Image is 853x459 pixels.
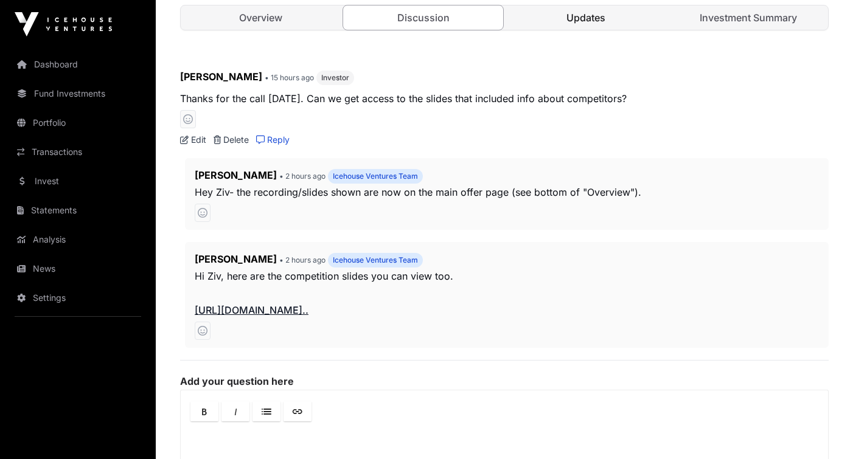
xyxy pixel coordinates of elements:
a: Dashboard [10,51,146,78]
span: Icehouse Ventures Team [333,255,418,265]
span: Investor [321,73,349,83]
span: [PERSON_NAME] [195,253,277,265]
span: • 2 hours ago [279,255,326,264]
a: Reply [256,134,290,146]
label: Add your question here [180,375,829,387]
a: Analysis [10,226,146,253]
a: Italic [221,401,249,421]
a: News [10,255,146,282]
span: Icehouse Ventures Team [333,171,418,181]
span: [PERSON_NAME] [195,169,277,181]
p: Thanks for the call [DATE]. Can we get access to the slides that included info about competitors? [180,90,829,107]
a: Bold [190,401,218,421]
a: Statements [10,197,146,224]
a: Edit [180,134,206,146]
a: Link [284,401,312,421]
a: Updates [506,5,666,30]
span: • 2 hours ago [279,171,326,181]
a: Invest [10,168,146,195]
p: Hey Ziv- the recording/slides shown are now on the main offer page (see bottom of "Overview"). [195,184,819,201]
a: [URL][DOMAIN_NAME].. [195,304,308,316]
img: Icehouse Ventures Logo [15,12,112,36]
a: Settings [10,285,146,311]
span: [PERSON_NAME] [180,71,262,83]
nav: Tabs [181,5,828,30]
iframe: Chat Widget [792,401,853,459]
a: Fund Investments [10,80,146,107]
a: Portfolio [10,109,146,136]
p: Hi Ziv, here are the competition slides you can view too. [195,267,819,319]
span: • 15 hours ago [265,73,314,82]
a: Delete [214,134,249,146]
a: Discussion [343,5,504,30]
a: Transactions [10,139,146,165]
a: Lists [252,401,280,421]
a: Investment Summary [668,5,828,30]
a: Overview [181,5,341,30]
